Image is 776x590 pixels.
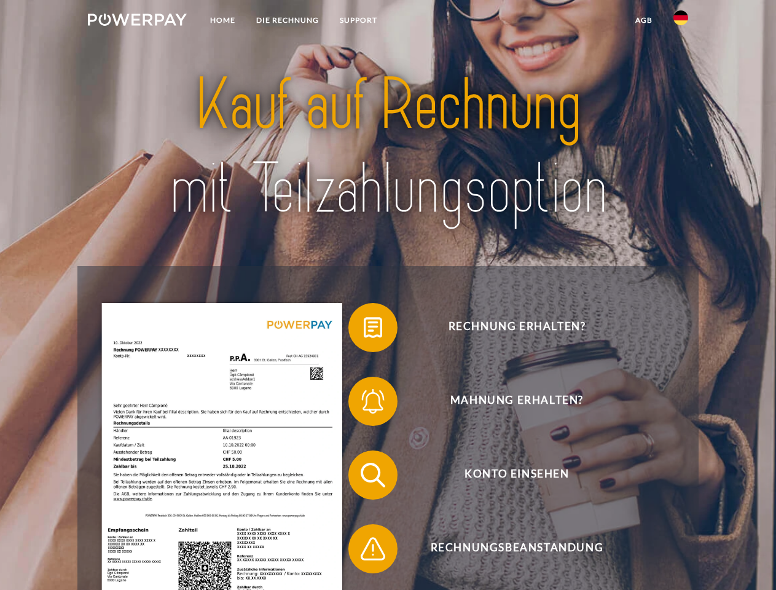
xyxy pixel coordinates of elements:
a: DIE RECHNUNG [246,9,329,31]
img: qb_bell.svg [358,386,388,417]
button: Konto einsehen [348,450,668,500]
img: qb_warning.svg [358,533,388,564]
span: Konto einsehen [366,450,667,500]
a: agb [625,9,663,31]
img: qb_search.svg [358,460,388,490]
img: qb_bill.svg [358,312,388,343]
span: Mahnung erhalten? [366,377,667,426]
span: Rechnungsbeanstandung [366,524,667,573]
button: Rechnung erhalten? [348,303,668,352]
img: logo-powerpay-white.svg [88,14,187,26]
a: Home [200,9,246,31]
span: Rechnung erhalten? [366,303,667,352]
a: SUPPORT [329,9,388,31]
img: de [673,10,688,25]
button: Rechnungsbeanstandung [348,524,668,573]
button: Mahnung erhalten? [348,377,668,426]
img: title-powerpay_de.svg [117,59,659,235]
